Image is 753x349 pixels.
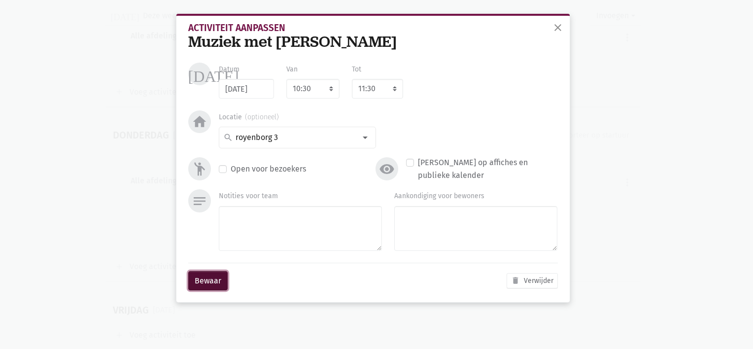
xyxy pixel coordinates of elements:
i: delete [511,276,520,285]
button: Verwijder [507,273,558,288]
label: Datum [219,64,240,75]
button: sluiten [548,18,568,39]
i: home [192,114,207,130]
div: Activiteit aanpassen [188,24,558,33]
i: [DATE] [188,66,239,82]
label: Open voor bezoekers [231,163,306,175]
div: Muziek met [PERSON_NAME] [188,33,558,51]
i: visibility [379,161,395,177]
i: notes [192,193,207,209]
label: Van [286,64,298,75]
label: [PERSON_NAME] op affiches en publieke kalender [418,156,557,181]
label: Locatie [219,112,279,123]
label: Tot [352,64,361,75]
input: royenborg 3 [234,131,356,144]
label: Notities voor team [219,191,278,202]
i: emoji_people [192,161,207,177]
label: Aankondiging voor bewoners [394,191,484,202]
span: close [552,22,564,34]
button: Bewaar [188,271,228,291]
